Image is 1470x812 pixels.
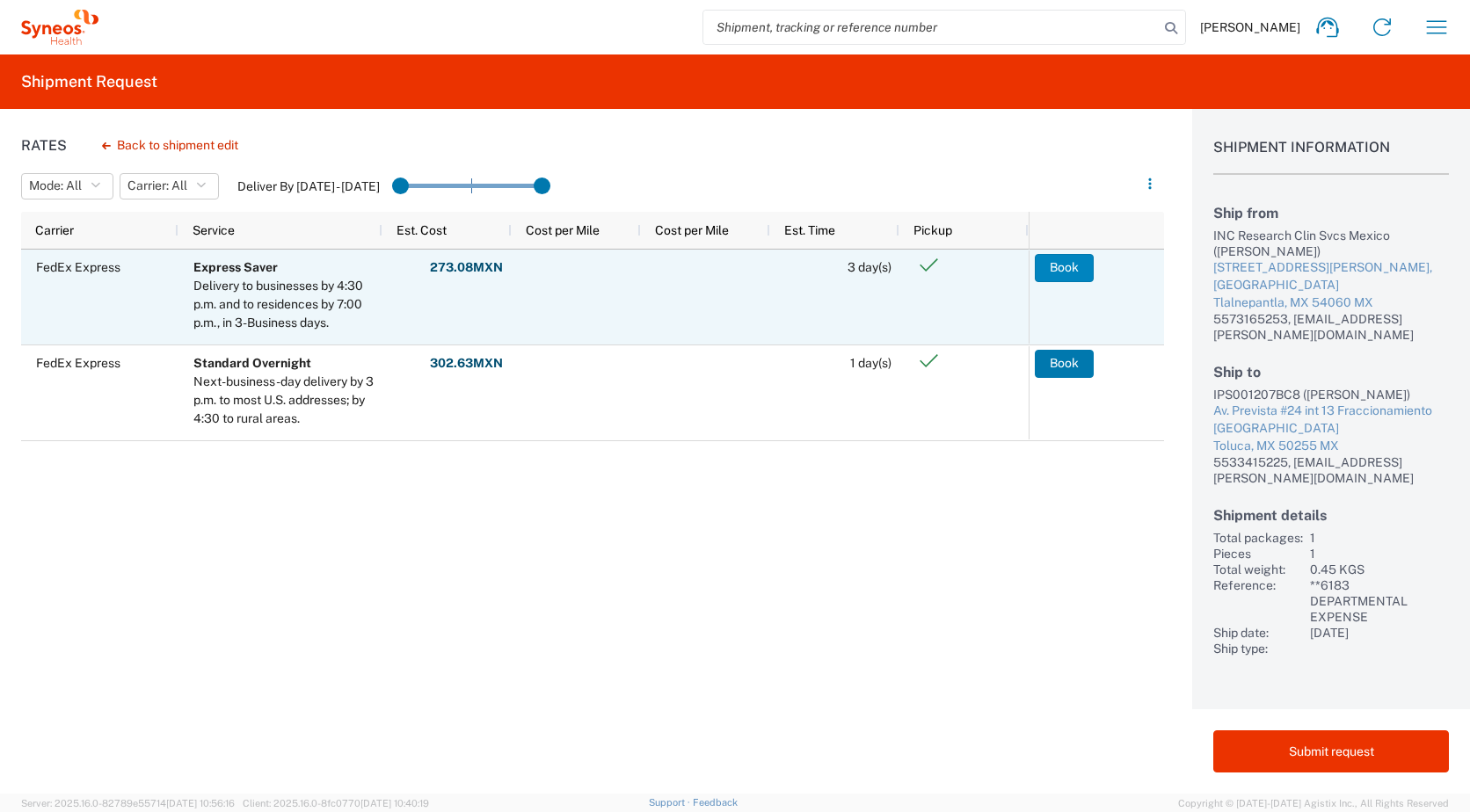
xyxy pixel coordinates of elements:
[35,223,74,237] span: Carrier
[1310,562,1449,577] div: 0.45 KGS
[1213,139,1449,175] h1: Shipment Information
[649,797,693,808] a: Support
[1213,530,1303,546] div: Total packages:
[1213,228,1449,259] div: INC Research Clin Svcs Mexico ([PERSON_NAME])
[1213,311,1449,343] div: 5573165253, [EMAIL_ADDRESS][PERSON_NAME][DOMAIN_NAME]
[1213,546,1303,562] div: Pieces
[430,355,503,372] strong: 302.63 MXN
[429,254,504,282] button: 273.08MXN
[1310,577,1449,625] div: **6183 DEPARTMENTAL EXPENSE
[237,178,380,194] label: Deliver By [DATE] - [DATE]
[430,259,503,276] strong: 273.08 MXN
[784,223,835,237] span: Est. Time
[526,223,600,237] span: Cost per Mile
[1213,402,1449,454] a: Av. Prevista #24 int 13 Fraccionamiento [GEOGRAPHIC_DATA]Toluca, MX 50255 MX
[1213,387,1449,402] div: IPS001207BC8 ([PERSON_NAME])
[243,798,429,808] span: Client: 2025.16.0-8fc0770
[655,223,729,237] span: Cost per Mile
[1213,364,1449,381] h2: Ship to
[1213,438,1449,455] div: Toluca, MX 50255 MX
[1310,625,1449,641] div: [DATE]
[1213,641,1303,656] div: Ship type:
[1213,454,1449,486] div: 5533415225, [EMAIL_ADDRESS][PERSON_NAME][DOMAIN_NAME]
[1213,730,1449,772] button: Submit request
[703,11,1159,44] input: Shipment, tracking or reference number
[193,277,375,332] div: Delivery to businesses by 4:30 p.m. and to residences by 7:00 p.m., in 3-Business days.
[1213,259,1449,311] a: [STREET_ADDRESS][PERSON_NAME], [GEOGRAPHIC_DATA]Tlalnepantla, MX 54060 MX
[193,356,311,370] b: Standard Overnight
[1213,205,1449,221] h2: Ship from
[1213,402,1449,437] div: Av. Prevista #24 int 13 Fraccionamiento [GEOGRAPHIC_DATA]
[1213,625,1303,641] div: Ship date:
[29,178,82,194] span: Mode: All
[193,223,235,237] span: Service
[848,260,891,274] span: 3 day(s)
[850,356,891,370] span: 1 day(s)
[1213,294,1449,312] div: Tlalnepantla, MX 54060 MX
[1213,577,1303,625] div: Reference:
[36,260,120,274] span: FedEx Express
[1213,259,1449,294] div: [STREET_ADDRESS][PERSON_NAME], [GEOGRAPHIC_DATA]
[88,130,252,161] button: Back to shipment edit
[193,373,375,428] div: Next-business-day delivery by 3 p.m. to most U.S. addresses; by 4:30 to rural areas.
[193,260,278,274] b: Express Saver
[36,356,120,370] span: FedEx Express
[1200,19,1300,35] span: [PERSON_NAME]
[360,798,429,808] span: [DATE] 10:40:19
[693,797,738,808] a: Feedback
[397,223,447,237] span: Est. Cost
[1035,350,1094,378] button: Book
[429,350,504,378] button: 302.63MXN
[1310,546,1449,562] div: 1
[1213,507,1449,524] h2: Shipment details
[21,173,113,199] button: Mode: All
[913,223,952,237] span: Pickup
[21,137,67,154] h1: Rates
[166,798,235,808] span: [DATE] 10:56:16
[1213,562,1303,577] div: Total weight:
[21,71,157,92] h2: Shipment Request
[21,798,235,808] span: Server: 2025.16.0-82789e55714
[120,173,219,199] button: Carrier: All
[1178,795,1449,811] span: Copyright © [DATE]-[DATE] Agistix Inc., All Rights Reserved
[1035,254,1094,282] button: Book
[127,178,187,194] span: Carrier: All
[1310,530,1449,546] div: 1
